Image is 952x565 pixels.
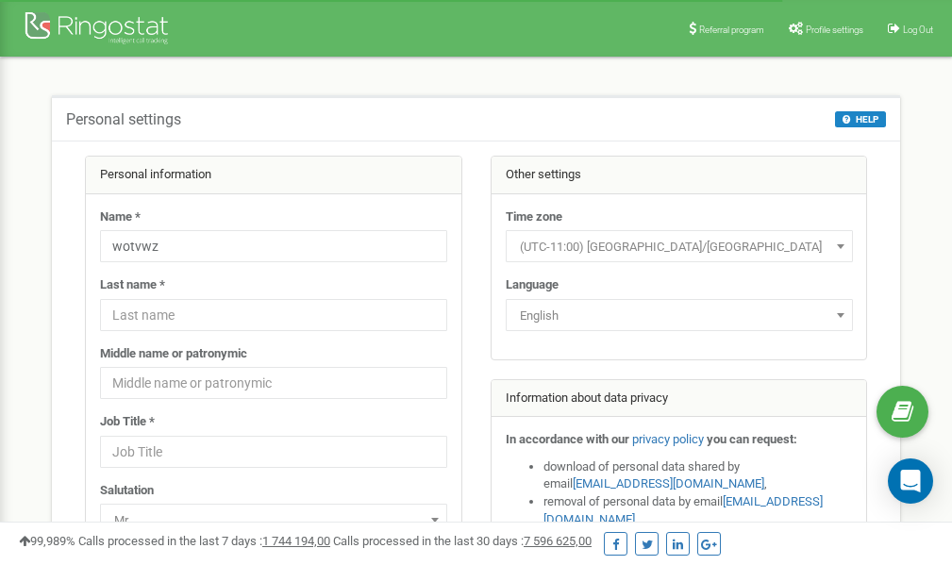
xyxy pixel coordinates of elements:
input: Last name [100,299,447,331]
strong: you can request: [707,432,797,446]
span: Log Out [903,25,933,35]
div: Other settings [492,157,867,194]
span: 99,989% [19,534,75,548]
span: Mr. [107,507,441,534]
input: Middle name or patronymic [100,367,447,399]
li: download of personal data shared by email , [543,458,853,493]
span: (UTC-11:00) Pacific/Midway [512,234,846,260]
span: Referral program [699,25,764,35]
u: 7 596 625,00 [524,534,592,548]
label: Time zone [506,208,562,226]
label: Salutation [100,482,154,500]
label: Middle name or patronymic [100,345,247,363]
u: 1 744 194,00 [262,534,330,548]
label: Last name * [100,276,165,294]
input: Name [100,230,447,262]
label: Name * [100,208,141,226]
li: removal of personal data by email , [543,493,853,528]
h5: Personal settings [66,111,181,128]
span: Profile settings [806,25,863,35]
div: Open Intercom Messenger [888,458,933,504]
input: Job Title [100,436,447,468]
label: Language [506,276,559,294]
span: Calls processed in the last 7 days : [78,534,330,548]
span: (UTC-11:00) Pacific/Midway [506,230,853,262]
div: Personal information [86,157,461,194]
strong: In accordance with our [506,432,629,446]
button: HELP [835,111,886,127]
a: privacy policy [632,432,704,446]
span: Mr. [100,504,447,536]
span: Calls processed in the last 30 days : [333,534,592,548]
label: Job Title * [100,413,155,431]
span: English [512,303,846,329]
a: [EMAIL_ADDRESS][DOMAIN_NAME] [573,476,764,490]
div: Information about data privacy [492,380,867,418]
span: English [506,299,853,331]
